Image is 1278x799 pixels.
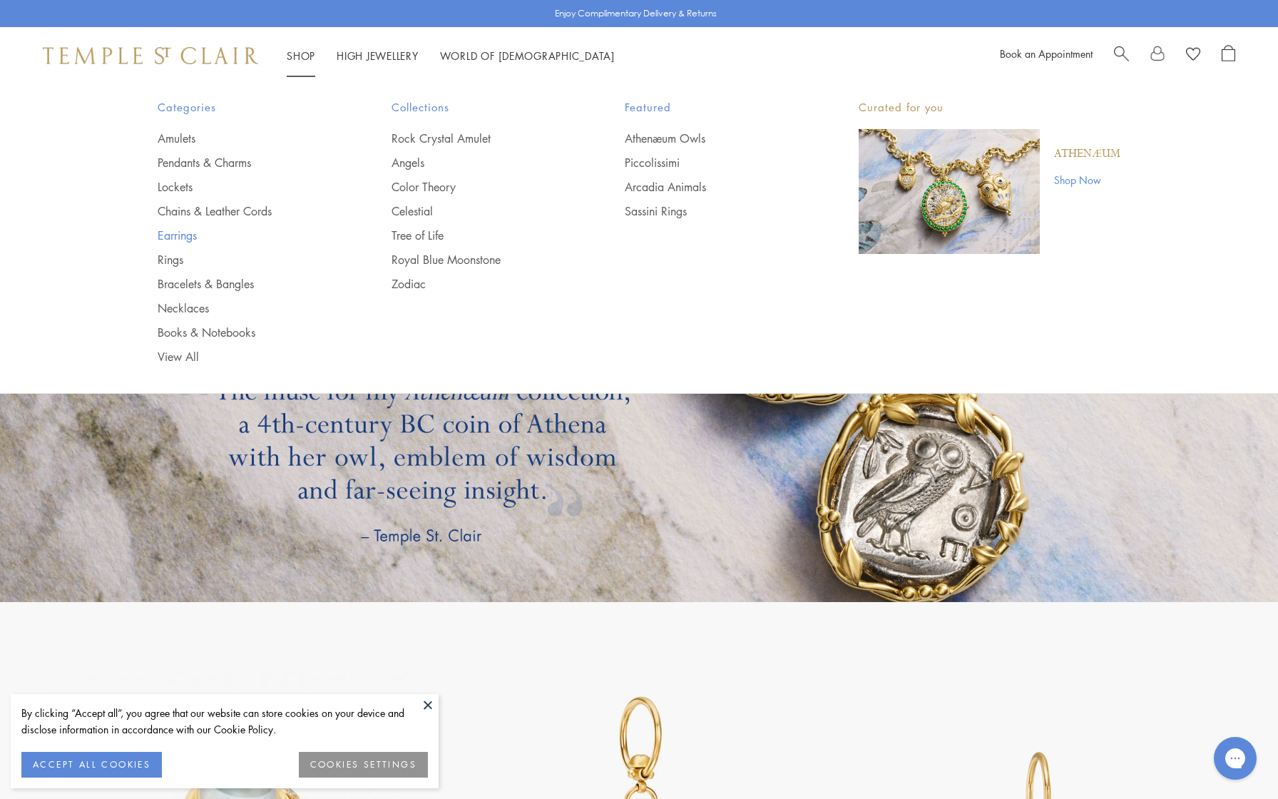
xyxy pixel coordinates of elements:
a: Chains & Leather Cords [158,203,334,219]
span: Featured [625,98,802,116]
a: Color Theory [392,179,568,195]
a: Athenæum Owls [625,131,802,146]
a: View All [158,349,334,365]
a: Angels [392,155,568,171]
a: Athenæum [1054,146,1120,162]
a: Necklaces [158,300,334,316]
a: Tree of Life [392,228,568,243]
p: Curated for you [859,98,1120,116]
a: Sassini Rings [625,203,802,219]
span: Collections [392,98,568,116]
a: View Wishlist [1186,45,1200,66]
a: Rings [158,252,334,268]
iframe: Gorgias live chat messenger [1207,732,1264,785]
a: Amulets [158,131,334,146]
div: By clicking “Accept all”, you agree that our website can store cookies on your device and disclos... [21,705,428,738]
a: Zodiac [392,276,568,292]
button: ACCEPT ALL COOKIES [21,752,162,778]
a: Shop Now [1054,172,1120,188]
a: Open Shopping Bag [1222,45,1235,66]
button: COOKIES SETTINGS [299,752,428,778]
span: Categories [158,98,334,116]
nav: Main navigation [287,47,615,65]
a: Search [1114,45,1129,66]
p: Enjoy Complimentary Delivery & Returns [555,6,717,21]
a: Arcadia Animals [625,179,802,195]
a: Books & Notebooks [158,325,334,340]
a: World of [DEMOGRAPHIC_DATA]World of [DEMOGRAPHIC_DATA] [440,49,615,63]
a: Earrings [158,228,334,243]
a: ShopShop [287,49,315,63]
a: Pendants & Charms [158,155,334,171]
a: Bracelets & Bangles [158,276,334,292]
a: High JewelleryHigh Jewellery [337,49,419,63]
a: Royal Blue Moonstone [392,252,568,268]
a: Book an Appointment [1000,46,1093,61]
a: Piccolissimi [625,155,802,171]
a: Rock Crystal Amulet [392,131,568,146]
img: Temple St. Clair [43,47,258,64]
a: Celestial [392,203,568,219]
a: Lockets [158,179,334,195]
